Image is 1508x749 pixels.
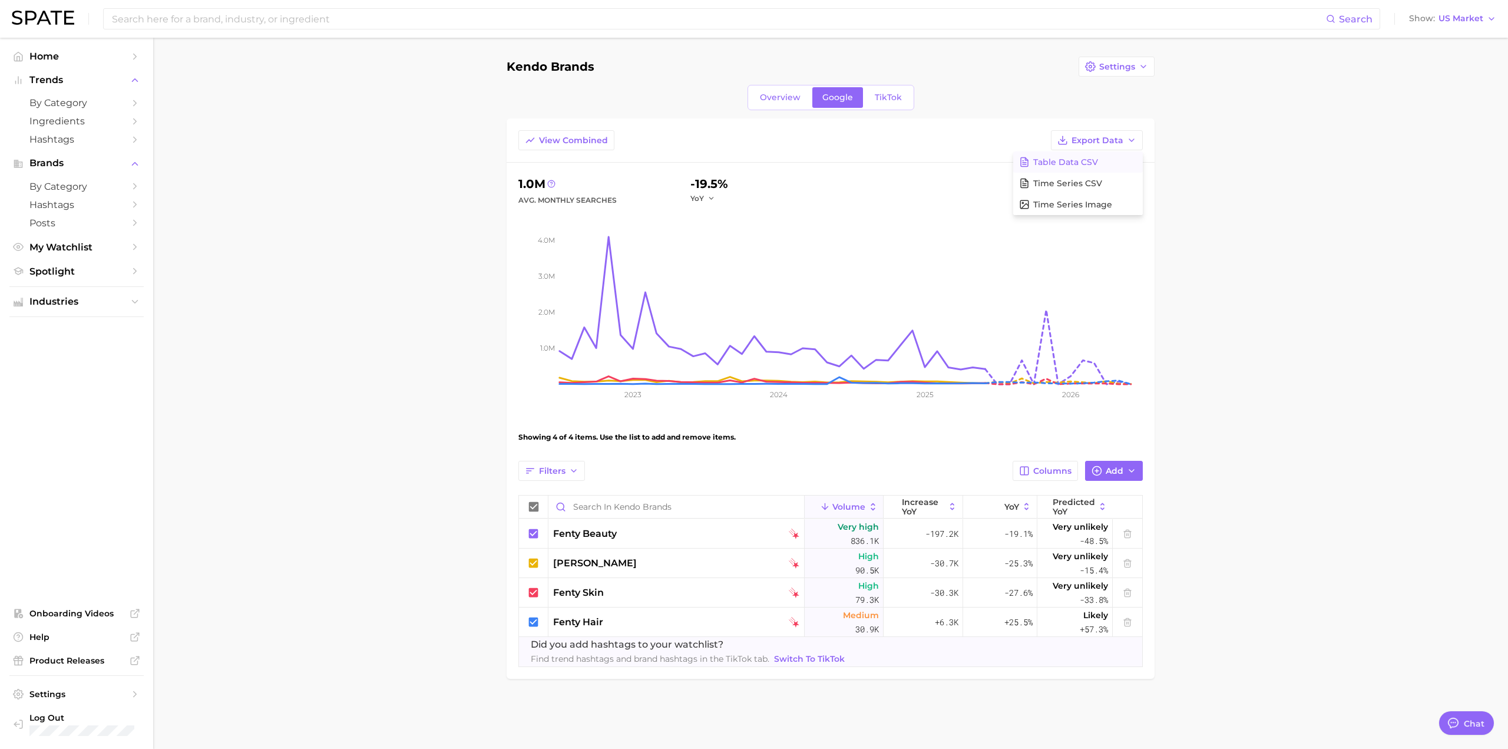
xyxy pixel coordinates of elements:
[29,199,124,210] span: Hashtags
[855,622,879,636] span: 30.9k
[1051,130,1143,150] button: Export Data
[1037,496,1113,519] button: Predicted YoY
[29,712,170,723] span: Log Out
[822,93,853,103] span: Google
[1080,593,1108,607] span: -33.8%
[507,60,594,73] h1: Kendo Brands
[9,293,144,311] button: Industries
[1013,461,1078,481] button: Columns
[1339,14,1373,25] span: Search
[865,87,912,108] a: TikTok
[1080,622,1108,636] span: +57.3%
[519,578,1142,608] button: fenty skinfalling starHigh79.3k-30.3k-27.6%Very unlikely-33.8%
[774,654,845,664] span: Switch to TikTok
[519,519,1142,549] button: fenty beautyfalling starVery high836.1k-197.2k-19.1%Very unlikely-48.5%
[531,652,847,666] span: Find trend hashtags and brand hashtags in the TikTok tab.
[1409,15,1435,22] span: Show
[772,652,847,666] a: Switch to TikTok
[29,689,124,699] span: Settings
[518,174,617,193] div: 1.0m
[9,652,144,669] a: Product Releases
[624,390,641,399] tspan: 2023
[29,608,124,619] span: Onboarding Videos
[29,158,124,169] span: Brands
[9,262,144,281] a: Spotlight
[518,421,1143,454] div: Showing 4 of 4 items. Use the list to add and remove items.
[1033,466,1072,476] span: Columns
[538,236,555,245] tspan: 4.0m
[29,75,124,85] span: Trends
[519,608,1142,637] button: fenty hairfalling starMedium30.9k+6.3k+25.5%Likely+57.3%
[9,238,144,256] a: My Watchlist
[1085,461,1143,481] button: Add
[9,112,144,130] a: Ingredients
[855,563,879,578] span: 90.5k
[518,193,617,207] div: Avg. Monthly Searches
[1033,157,1098,167] span: Table Data CSV
[690,193,704,203] span: YoY
[925,527,958,541] span: -197.2k
[9,605,144,622] a: Onboarding Videos
[29,242,124,253] span: My Watchlist
[1004,502,1019,512] span: YoY
[9,154,144,172] button: Brands
[930,556,958,570] span: -30.7k
[29,266,124,277] span: Spotlight
[1004,586,1033,600] span: -27.6%
[1033,179,1102,189] span: Time Series CSV
[9,196,144,214] a: Hashtags
[1406,11,1499,27] button: ShowUS Market
[770,390,788,399] tspan: 2024
[1083,608,1108,622] span: Likely
[1053,497,1095,516] span: Predicted YoY
[750,87,811,108] a: Overview
[1079,57,1155,77] button: Settings
[29,632,124,642] span: Help
[553,615,603,629] span: fenty hair
[935,615,958,629] span: +6.3k
[553,527,617,541] span: fenty beauty
[531,638,847,652] span: Did you add hashtags to your watchlist?
[902,497,945,516] span: increase YoY
[1004,527,1033,541] span: -19.1%
[29,51,124,62] span: Home
[789,588,799,598] img: falling star
[9,47,144,65] a: Home
[1053,579,1108,593] span: Very unlikely
[538,308,555,316] tspan: 2.0m
[1004,556,1033,570] span: -25.3%
[789,558,799,569] img: falling star
[1004,615,1033,629] span: +25.5%
[9,71,144,89] button: Trends
[539,136,608,146] span: View Combined
[519,549,1142,578] button: [PERSON_NAME]falling starHigh90.5k-30.7k-25.3%Very unlikely-15.4%
[1053,520,1108,534] span: Very unlikely
[1106,466,1123,476] span: Add
[518,130,614,150] button: View Combined
[540,344,555,352] tspan: 1.0m
[1033,200,1112,210] span: Time Series Image
[29,134,124,145] span: Hashtags
[789,529,799,539] img: falling star
[29,97,124,108] span: by Category
[538,272,555,281] tspan: 3.0m
[518,461,585,481] button: Filters
[9,130,144,149] a: Hashtags
[812,87,863,108] a: Google
[29,217,124,229] span: Posts
[884,496,963,519] button: increase YoY
[9,709,144,740] a: Log out. Currently logged in with e-mail jessica.barrett@kendobrands.com.
[1080,534,1108,548] span: -48.5%
[917,390,934,399] tspan: 2025
[838,520,879,534] span: Very high
[930,586,958,600] span: -30.3k
[9,685,144,703] a: Settings
[855,593,879,607] span: 79.3k
[690,193,716,203] button: YoY
[9,94,144,112] a: by Category
[1013,151,1143,215] div: Export Data
[29,181,124,192] span: by Category
[875,93,902,103] span: TikTok
[963,496,1037,519] button: YoY
[1099,62,1135,72] span: Settings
